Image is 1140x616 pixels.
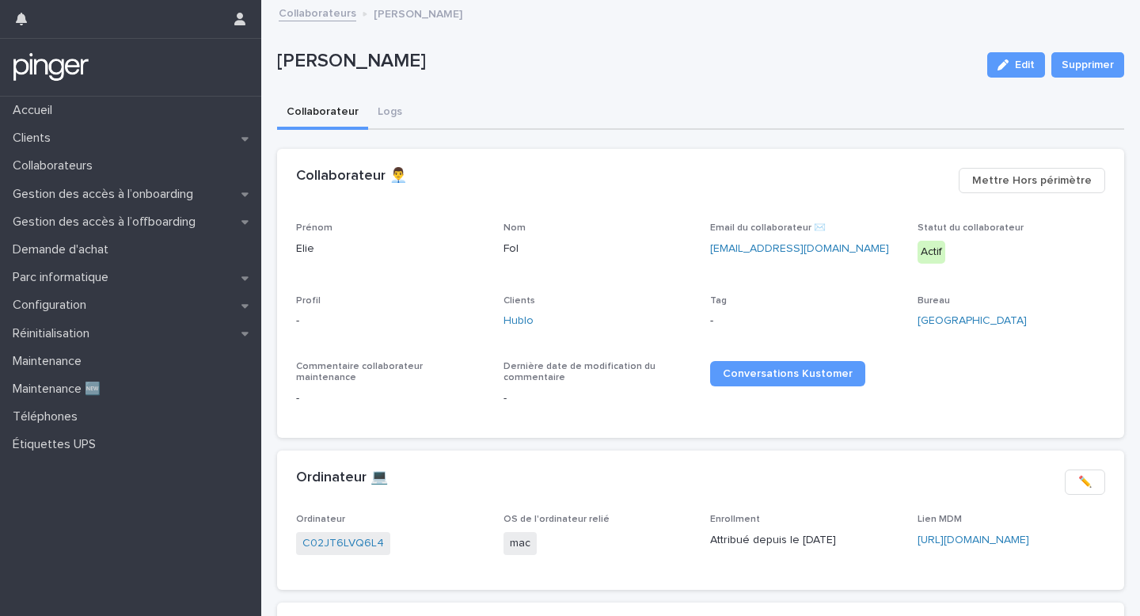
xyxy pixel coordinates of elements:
[918,313,1027,329] a: [GEOGRAPHIC_DATA]
[503,532,537,555] span: mac
[918,296,950,306] span: Bureau
[503,313,534,329] a: Hublo
[296,223,332,233] span: Prénom
[503,296,535,306] span: Clients
[710,296,727,306] span: Tag
[6,215,208,230] p: Gestion des accès à l’offboarding
[1078,474,1092,490] span: ✏️
[1065,470,1105,495] button: ✏️
[296,362,423,382] span: Commentaire collaborateur maintenance
[6,437,108,452] p: Étiquettes UPS
[296,168,407,185] h2: Collaborateur 👨‍💼
[503,241,692,257] p: Fol
[6,298,99,313] p: Configuration
[710,223,826,233] span: Email du collaborateur ✉️
[296,390,484,407] p: -
[710,361,865,386] a: Conversations Kustomer
[918,515,962,524] span: Lien MDM
[6,270,121,285] p: Parc informatique
[279,3,356,21] a: Collaborateurs
[918,241,945,264] div: Actif
[296,241,484,257] p: Elie
[6,187,206,202] p: Gestion des accès à l’onboarding
[503,223,526,233] span: Nom
[6,409,90,424] p: Téléphones
[6,103,65,118] p: Accueil
[723,368,853,379] span: Conversations Kustomer
[296,470,388,487] h2: Ordinateur 💻
[6,158,105,173] p: Collaborateurs
[13,51,89,83] img: mTgBEunGTSyRkCgitkcU
[368,97,412,130] button: Logs
[503,390,692,407] p: -
[296,296,321,306] span: Profil
[1015,59,1035,70] span: Edit
[277,50,975,73] p: [PERSON_NAME]
[918,534,1029,546] a: [URL][DOMAIN_NAME]
[972,173,1092,188] span: Mettre Hors périmètre
[710,532,899,549] p: Attribué depuis le [DATE]
[503,515,610,524] span: OS de l'ordinateur relié
[6,242,121,257] p: Demande d'achat
[987,52,1045,78] button: Edit
[296,515,345,524] span: Ordinateur
[6,131,63,146] p: Clients
[959,168,1105,193] button: Mettre Hors périmètre
[918,223,1024,233] span: Statut du collaborateur
[710,515,760,524] span: Enrollment
[710,243,889,254] a: [EMAIL_ADDRESS][DOMAIN_NAME]
[6,382,113,397] p: Maintenance 🆕
[710,313,899,329] p: -
[296,313,484,329] p: -
[302,535,384,552] a: C02JT6LVQ6L4
[6,354,94,369] p: Maintenance
[6,326,102,341] p: Réinitialisation
[277,97,368,130] button: Collaborateur
[1062,57,1114,73] span: Supprimer
[1051,52,1124,78] button: Supprimer
[503,362,655,382] span: Dernière date de modification du commentaire
[374,4,462,21] p: [PERSON_NAME]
